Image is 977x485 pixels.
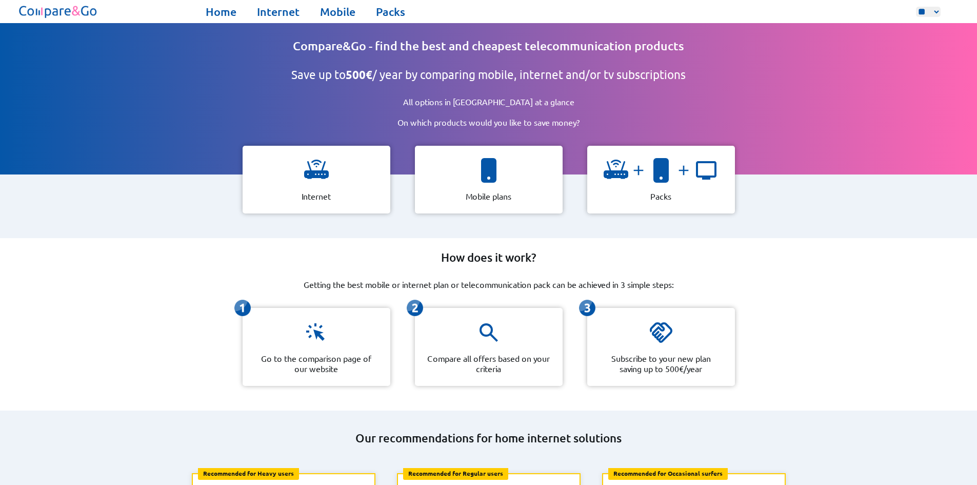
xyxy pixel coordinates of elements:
img: icon representing the first-step [234,300,251,316]
img: icon representing a magnifying glass [476,320,501,345]
img: and [628,162,649,179]
a: Internet [257,5,300,19]
p: Internet [302,191,331,201]
img: icon representing the second-step [407,300,423,316]
b: Recommended for Heavy users [203,469,294,477]
b: Recommended for Regular users [408,469,503,477]
p: Getting the best mobile or internet plan or telecommunication pack can be achieved in 3 simple st... [304,279,674,289]
h2: Save up to / year by comparing mobile, internet and/or tv subscriptions [291,68,686,82]
h2: How does it work? [441,250,536,265]
a: icon representing a wifi Internet [234,146,398,214]
img: icon representing a wifi [304,158,329,183]
b: Recommended for Occasional surfers [613,469,723,477]
img: icon representing a handshake [649,320,673,345]
img: icon representing a tv [694,158,719,183]
p: Packs [650,191,671,201]
a: Mobile [320,5,355,19]
img: icon representing a smartphone [476,158,501,183]
p: Compare all offers based on your criteria [427,353,550,374]
b: 500€ [346,68,372,82]
a: Home [206,5,236,19]
p: Subscribe to your new plan saving up to 500€/year [600,353,723,374]
a: Packs [376,5,405,19]
p: Go to the comparison page of our website [255,353,378,374]
a: icon representing a wifiandicon representing a smartphoneandicon representing a tv Packs [579,146,743,214]
p: On which products would you like to save money? [365,117,612,127]
img: icon representing a wifi [604,158,628,183]
h1: Compare&Go - find the best and cheapest telecommunication products [293,38,684,53]
h2: Our recommendations for home internet solutions [181,431,796,445]
img: icon representing a click [304,320,329,345]
a: icon representing a smartphone Mobile plans [407,146,571,214]
p: All options in [GEOGRAPHIC_DATA] at a glance [370,96,607,107]
img: and [673,162,694,179]
p: Mobile plans [466,191,511,201]
img: icon representing a smartphone [649,158,673,183]
img: icon representing the third-step [579,300,595,316]
img: Logo of Compare&Go [17,3,99,21]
